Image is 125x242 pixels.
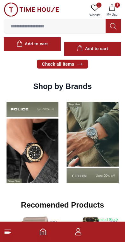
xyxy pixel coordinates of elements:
div: Add to cart [17,40,48,48]
span: 1 [115,3,120,8]
h2: Shop by Brands [33,81,92,92]
img: Shop by Brands - Ecstacy - UAE [64,98,122,187]
a: Check all items [37,60,88,69]
a: Home [39,228,47,236]
img: ... [4,3,59,17]
a: 1Wishlist [87,3,103,19]
div: Limited Stock [95,217,118,222]
img: Shop By Brands - Carlton- UAE [4,98,61,187]
span: 1 [96,3,101,8]
button: 1My Bag [103,3,121,19]
h2: Recomended Products [21,200,104,210]
div: Add to cart [77,45,108,53]
span: My Bag [104,12,120,17]
button: Add to cart [4,37,61,51]
span: Wishlist [87,13,103,18]
button: Add to cart [64,42,121,56]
